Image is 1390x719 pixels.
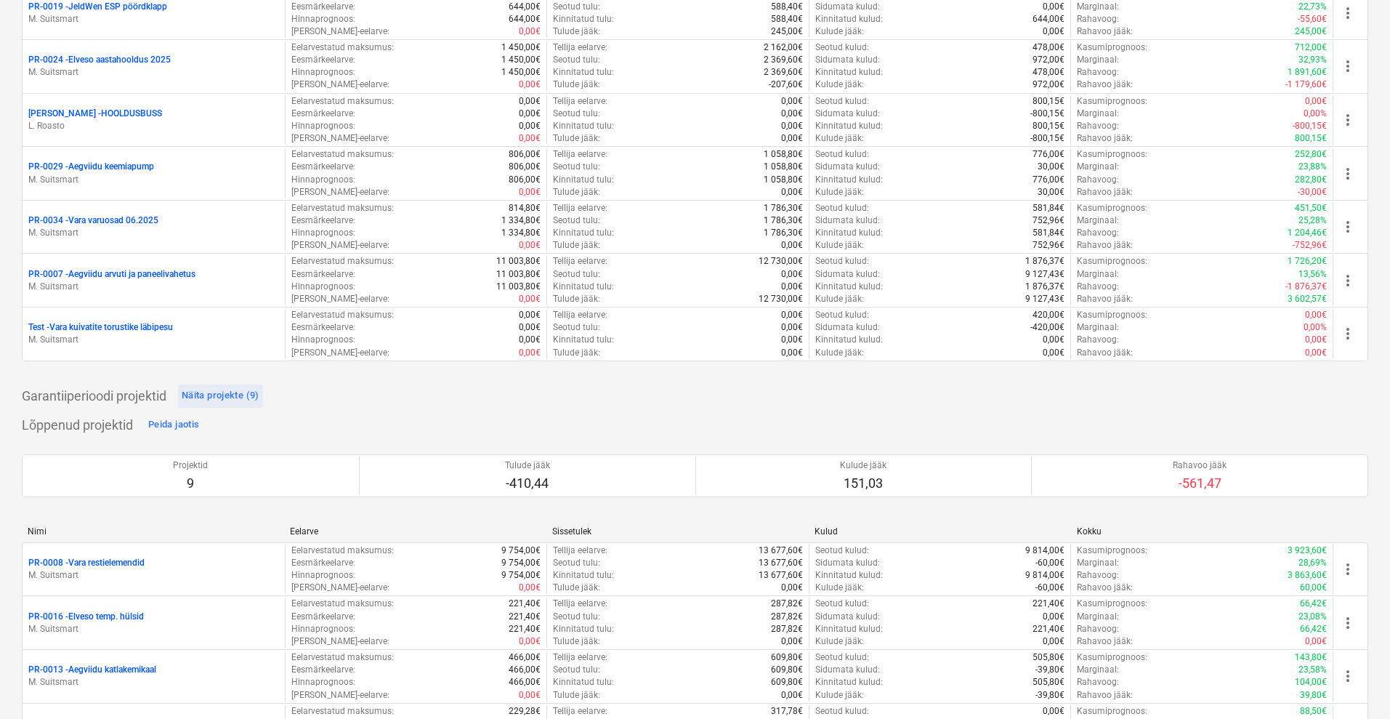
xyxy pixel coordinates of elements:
p: Marginaal : [1077,557,1119,569]
p: Kinnitatud tulu : [553,569,614,582]
p: 1 891,60€ [1288,66,1327,79]
p: Marginaal : [1077,321,1119,334]
p: Eesmärkeelarve : [291,214,355,227]
p: Tulude jääk : [553,132,600,145]
p: Tellija eelarve : [553,202,607,214]
p: Seotud tulu : [553,214,600,227]
p: Kulude jääk : [815,25,864,38]
span: more_vert [1339,272,1357,289]
p: M. Suitsmart [28,623,279,635]
p: 0,00€ [519,108,541,120]
p: 776,00€ [1033,174,1064,186]
p: Kinnitatud tulu : [553,174,614,186]
div: PR-0024 -Elveso aastahooldus 2025M. Suitsmart [28,54,279,79]
p: Rahavoog : [1077,174,1119,186]
p: -800,15€ [1030,132,1064,145]
p: 1 204,46€ [1288,227,1327,239]
p: -752,96€ [1293,239,1327,252]
p: 13 677,60€ [759,557,803,569]
p: PR-0007 - Aegviidu arvuti ja paneelivahetus [28,268,195,281]
p: Garantiiperioodi projektid [22,387,166,405]
p: 1 058,80€ [764,148,803,161]
p: 13 677,60€ [759,569,803,582]
p: Rahavoo jääk : [1077,132,1133,145]
p: 0,00€ [781,281,803,293]
span: more_vert [1339,614,1357,632]
p: Rahavoog : [1077,569,1119,582]
p: Kulude jääk : [815,293,864,305]
p: 3 602,57€ [1288,293,1327,305]
p: 972,00€ [1033,79,1064,91]
p: Seotud tulu : [553,1,600,13]
div: PR-0029 -Aegviidu keemiapumpM. Suitsmart [28,161,279,185]
p: 12 730,00€ [759,293,803,305]
p: Tellija eelarve : [553,309,607,321]
p: 9 [173,475,208,492]
p: L. Roasto [28,120,279,132]
p: 0,00€ [519,132,541,145]
p: Eesmärkeelarve : [291,108,355,120]
p: Kasumiprognoos : [1077,309,1147,321]
p: 644,00€ [509,13,541,25]
p: Marginaal : [1077,54,1119,66]
span: more_vert [1339,4,1357,22]
p: 9 754,00€ [501,557,541,569]
p: 1 726,20€ [1288,255,1327,268]
p: Rahavoo jääk : [1077,25,1133,38]
p: 478,00€ [1033,66,1064,79]
p: Sidumata kulud : [815,214,880,227]
p: 0,00€ [781,132,803,145]
p: Kasumiprognoos : [1077,202,1147,214]
p: Kinnitatud kulud : [815,281,883,293]
p: Kulude jääk : [815,347,864,359]
div: Sissetulek [552,526,803,537]
p: 13 677,60€ [759,545,803,557]
div: PR-0008 -Vara restielemendidM. Suitsmart [28,557,279,582]
span: more_vert [1339,667,1357,685]
p: PR-0016 - Elveso temp. hülsid [28,611,144,623]
p: Kulude jääk [840,459,886,472]
p: Seotud kulud : [815,309,869,321]
p: 806,00€ [509,161,541,173]
p: 0,00€ [519,321,541,334]
p: Rahavoog : [1077,227,1119,239]
p: M. Suitsmart [28,66,279,79]
p: Tellija eelarve : [553,95,607,108]
p: 0,00€ [1043,25,1064,38]
button: Näita projekte (9) [178,385,263,408]
p: Kinnitatud tulu : [553,281,614,293]
p: 9 814,00€ [1025,569,1064,582]
p: Hinnaprognoos : [291,66,355,79]
p: 0,00€ [781,321,803,334]
p: 12 730,00€ [759,255,803,268]
p: -30,00€ [1298,186,1327,198]
p: Tulude jääk : [553,293,600,305]
p: 0,00€ [519,239,541,252]
p: Kulude jääk : [815,186,864,198]
p: Marginaal : [1077,161,1119,173]
p: Kasumiprognoos : [1077,148,1147,161]
p: -410,44 [505,475,550,492]
p: [PERSON_NAME] - HOOLDUSBUSS [28,108,162,120]
p: PR-0029 - Aegviidu keemiapump [28,161,154,173]
p: 1 450,00€ [501,66,541,79]
p: 11 003,80€ [496,281,541,293]
p: 0,00€ [519,347,541,359]
p: 0,00€ [781,347,803,359]
p: [PERSON_NAME]-eelarve : [291,239,389,252]
p: Eesmärkeelarve : [291,54,355,66]
p: Seotud kulud : [815,95,869,108]
span: more_vert [1339,57,1357,75]
p: 9 754,00€ [501,545,541,557]
p: 1 786,30€ [764,202,803,214]
p: Rahavoo jääk : [1077,293,1133,305]
p: Seotud tulu : [553,108,600,120]
p: Eelarvestatud maksumus : [291,255,394,268]
p: 0,00€ [519,79,541,91]
p: 0,00€ [519,293,541,305]
p: 0,00€ [781,309,803,321]
p: Eesmärkeelarve : [291,161,355,173]
p: 752,96€ [1033,239,1064,252]
p: Kulude jääk : [815,132,864,145]
p: Marginaal : [1077,108,1119,120]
